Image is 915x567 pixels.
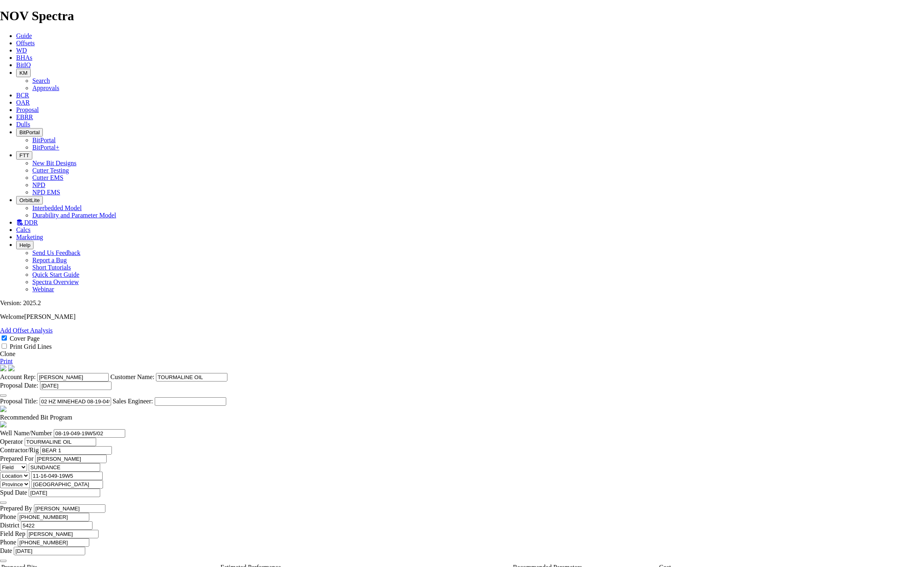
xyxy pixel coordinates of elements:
[32,181,45,188] a: NPD
[19,70,27,76] span: KM
[10,343,52,350] label: Print Grid Lines
[19,197,40,203] span: OrbitLite
[16,106,39,113] a: Proposal
[19,129,40,135] span: BitPortal
[16,234,43,240] a: Marketing
[16,99,30,106] a: OAR
[16,47,27,54] a: WD
[32,257,67,263] a: Report a Bug
[16,151,32,160] button: FTT
[16,69,31,77] button: KM
[19,242,30,248] span: Help
[16,54,32,61] a: BHAs
[110,373,154,380] label: Customer Name:
[8,365,15,371] img: cover-graphic.e5199e77.png
[16,128,43,137] button: BitPortal
[32,160,76,167] a: New Bit Designs
[16,92,29,99] a: BCR
[19,152,29,158] span: FTT
[16,196,43,204] button: OrbitLite
[16,114,33,120] a: EBRR
[16,219,38,226] a: DDR
[10,335,40,342] label: Cover Page
[32,249,80,256] a: Send Us Feedback
[24,313,76,320] span: [PERSON_NAME]
[32,271,79,278] a: Quick Start Guide
[32,167,69,174] a: Cutter Testing
[16,226,31,233] a: Calcs
[32,77,50,84] a: Search
[32,174,63,181] a: Cutter EMS
[24,219,38,226] span: DDR
[32,212,116,219] a: Durability and Parameter Model
[16,121,30,128] a: Dulls
[16,32,32,39] a: Guide
[32,189,60,196] a: NPD EMS
[32,278,79,285] a: Spectra Overview
[16,241,34,249] button: Help
[32,204,82,211] a: Interbedded Model
[32,137,56,143] a: BitPortal
[113,398,153,405] label: Sales Engineer:
[16,61,31,68] a: BitIQ
[32,286,54,293] a: Webinar
[32,264,71,271] a: Short Tutorials
[16,40,35,46] a: Offsets
[32,84,59,91] a: Approvals
[32,144,59,151] a: BitPortal+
